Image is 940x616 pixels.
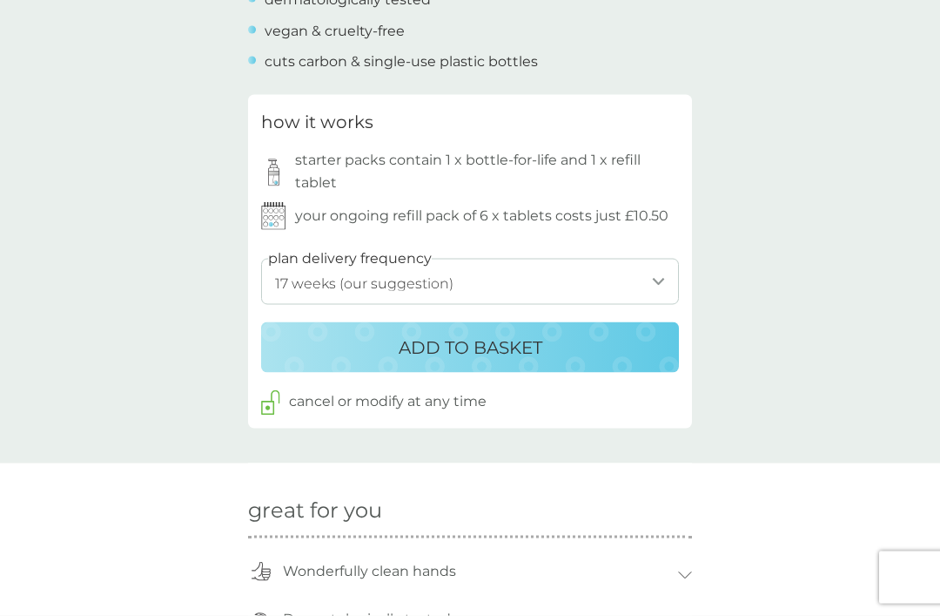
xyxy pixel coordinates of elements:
button: ADD TO BASKET [261,322,679,373]
h3: how it works [261,108,373,136]
p: vegan & cruelty-free [265,20,405,43]
p: cancel or modify at any time [289,390,487,413]
p: cuts carbon & single-use plastic bottles [265,51,538,73]
h2: great for you [248,498,692,524]
p: starter packs contain 1 x bottle-for-life and 1 x refill tablet [295,149,679,193]
img: thumbs-up-icon.svg [252,562,271,581]
p: Wonderfully clean hands [274,552,465,592]
label: plan delivery frequency [268,247,432,270]
p: ADD TO BASKET [399,334,542,362]
p: your ongoing refill pack of 6 x tablets costs just £10.50 [295,205,668,227]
